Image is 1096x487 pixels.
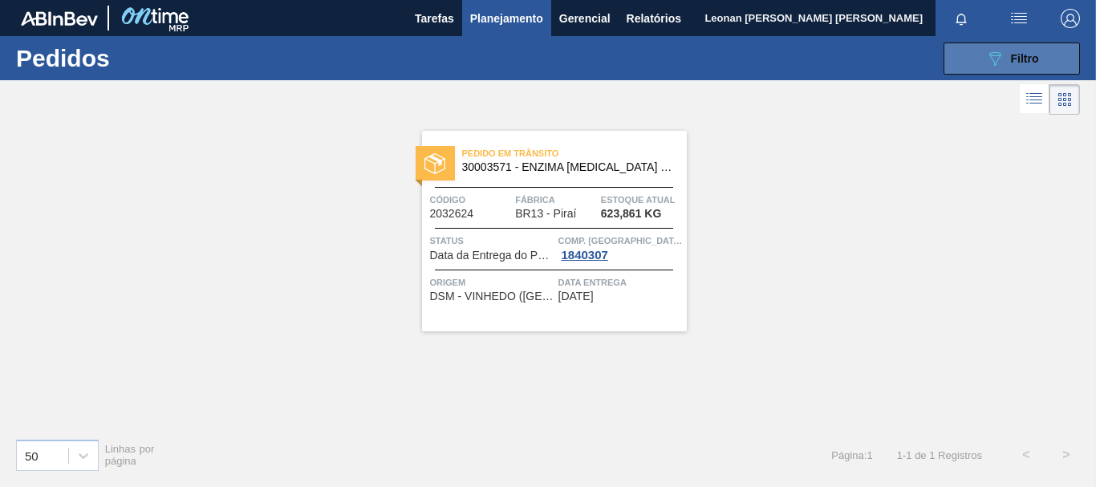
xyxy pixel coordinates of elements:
div: Visão em Lista [1020,84,1049,115]
span: Filtro [1011,52,1039,65]
span: Código [430,192,512,208]
button: > [1046,435,1086,475]
span: Gerencial [559,9,611,28]
a: Comp. [GEOGRAPHIC_DATA]1840307 [558,233,683,262]
button: Filtro [944,43,1080,75]
img: status [424,153,445,174]
button: < [1006,435,1046,475]
span: Comp. Carga [558,233,683,249]
span: Pedido em Trânsito [462,145,687,161]
span: Relatórios [627,9,681,28]
a: statusPedido em Trânsito30003571 - ENZIMA [MEDICAL_DATA] BREWERS CLAREXCódigo2032624FábricaBR13 -... [410,131,687,331]
span: Planejamento [470,9,543,28]
span: Data da Entrega do Pedido Antecipada [430,250,554,262]
span: Página : 1 [831,449,872,461]
img: userActions [1009,9,1029,28]
span: 30003571 - ENZIMA PROTEASE BREWERS CLAREX [462,161,674,173]
span: Fábrica [515,192,597,208]
span: Origem [430,274,554,290]
div: Visão em Cards [1049,84,1080,115]
button: Notificações [936,7,987,30]
span: 20/09/2025 [558,290,594,302]
span: Data entrega [558,274,683,290]
div: 50 [25,448,39,462]
span: BR13 - Piraí [515,208,576,220]
img: TNhmsLtSVTkK8tSr43FrP2fwEKptu5GPRR3wAAAABJRU5ErkJggg== [21,11,98,26]
span: 1 - 1 de 1 Registros [897,449,982,461]
img: Logout [1061,9,1080,28]
span: Tarefas [415,9,454,28]
span: DSM - VINHEDO (SP) [430,290,554,302]
span: Status [430,233,554,249]
div: 1840307 [558,249,611,262]
span: Estoque atual [601,192,683,208]
span: Linhas por página [105,443,155,467]
span: 2032624 [430,208,474,220]
h1: Pedidos [16,49,241,67]
span: 623,861 KG [601,208,662,220]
